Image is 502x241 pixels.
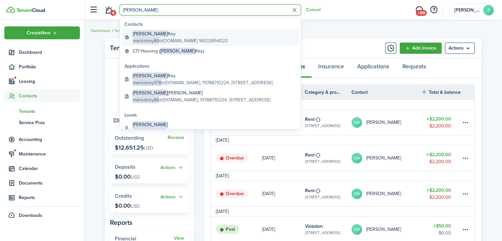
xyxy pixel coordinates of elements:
img: TenantCloud [6,7,15,13]
status: Overdue [216,154,248,163]
a: CM[PERSON_NAME] [351,110,421,135]
button: Open sidebar [87,4,100,16]
a: [PERSON_NAME]severinomarisol1@[DOMAIN_NAME] 19783273450 [122,120,299,137]
span: Tenants [19,108,80,115]
button: Actions [160,193,184,201]
span: [PERSON_NAME] [133,72,168,79]
global-search-item-description: @[DOMAIN_NAME] 16032654023 [133,37,228,44]
button: Open resource center [428,4,439,16]
th: Category & property [305,89,351,96]
span: Dashboard [19,49,80,56]
td: [DATE] [211,172,234,179]
avatar-text: CM [351,153,362,163]
th: Sort [421,88,461,96]
a: [EMAIL_ADDRESS][DOMAIN_NAME] [113,117,186,123]
a: $2,200.00$2,200.00 [421,181,461,206]
avatar-text: CM [351,189,362,199]
table-amount-title: $2,200.00 [426,116,451,122]
span: USD [131,174,140,181]
status: Paid [216,225,239,234]
span: +99 [416,10,427,16]
p: $0.00 [115,202,140,209]
a: CM[PERSON_NAME] [351,145,421,171]
th: Contact [351,89,421,96]
a: Add invoice [400,43,442,54]
button: Open menu [4,26,80,39]
a: Receive [168,135,184,140]
a: [PERSON_NAME][PERSON_NAME]marisolrey86@[DOMAIN_NAME], 19788710224, [STREET_ADDRESS] [122,88,299,105]
a: CTI Housing ([PERSON_NAME]Rey) [122,46,299,56]
table-profile-info-text: [PERSON_NAME] [366,191,401,196]
span: Deposits [115,163,136,171]
span: 4 [110,10,116,16]
button: Open menu [160,193,184,201]
span: marisolrey86 [133,96,159,103]
a: Service Pros [4,117,80,128]
avatar-text: R [483,5,494,16]
a: Dashboard [91,28,110,34]
global-search-list-title: Leads [124,112,299,119]
a: $2,200.00$2,200.00 [421,145,461,171]
table-profile-info-text: [PERSON_NAME] [366,120,401,125]
a: Overdue [211,145,262,171]
table-amount-title: $50.00 [433,223,451,229]
a: Overdue [211,181,262,206]
td: [DATE] [211,137,234,144]
global-search-item-description: @[DOMAIN_NAME], 19788710224, [STREET_ADDRESS] [133,96,270,103]
a: Reports [4,191,80,204]
span: Documents [19,180,80,187]
span: USD [131,203,140,210]
table-info-title: Rent [305,187,315,194]
span: Robert [454,8,481,13]
span: Accounting [19,136,80,143]
global-search-item-title: CTI Housing ( Rey) [133,48,204,54]
table-subtitle: [STREET_ADDRESS] [305,194,340,200]
table-profile-info-text: [PERSON_NAME] [366,227,401,232]
table-subtitle: [STREET_ADDRESS] [305,158,340,164]
panel-main-title: Tenant [110,44,176,52]
a: View [174,236,184,241]
a: Insurance [312,58,351,78]
a: Tenants [114,28,128,34]
a: [DATE] [262,181,305,206]
global-search-item-description: @[DOMAIN_NAME], 19788710224, [STREET_ADDRESS] [133,79,273,86]
table-info-title: Violation [305,223,323,230]
a: Messaging [413,2,425,18]
table-amount-title: $2,200.00 [426,151,451,158]
td: [DATE] [211,208,234,215]
span: Portfolio [19,63,80,70]
menu-btn: Actions [445,43,475,54]
span: [PERSON_NAME] [133,89,168,96]
global-search-list-title: Contacts [124,21,299,28]
span: Leasing [19,78,80,85]
a: CM[PERSON_NAME] [351,181,421,206]
a: Notifications [102,2,115,18]
global-search-item-description: @[DOMAIN_NAME] 19783273450 [133,128,234,135]
avatar-text: CM [351,117,362,128]
a: Dashboard [4,46,80,59]
global-search-item-title: [PERSON_NAME] [133,89,270,96]
table-amount-description: $2,200.00 [429,122,451,129]
input: Search for anything... [119,4,301,16]
a: Tenants [4,106,80,117]
avatar-text: CM [351,224,362,235]
span: [PERSON_NAME] [133,121,168,128]
a: $2,200.00$2,200.00 [421,110,461,135]
panel-main-subtitle: Reports [110,218,189,227]
global-search-list-title: Applications [124,63,299,70]
table-info-title: Rent [305,152,315,158]
table-amount-title: $2,200.00 [426,187,451,194]
span: Service Pros [19,119,80,126]
button: Timeline [385,43,396,54]
a: Applications [351,58,396,78]
p: $0.00 [115,173,140,180]
a: Rent[STREET_ADDRESS] [305,145,351,171]
table-info-title: Rent [305,116,315,123]
button: Actions [160,164,184,172]
button: Cancel [306,7,320,13]
table-profile-info-text: [PERSON_NAME] [366,155,401,161]
button: Open menu [160,164,184,172]
table-subtitle: [STREET_ADDRESS] [305,123,340,129]
span: Reports [19,194,80,201]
